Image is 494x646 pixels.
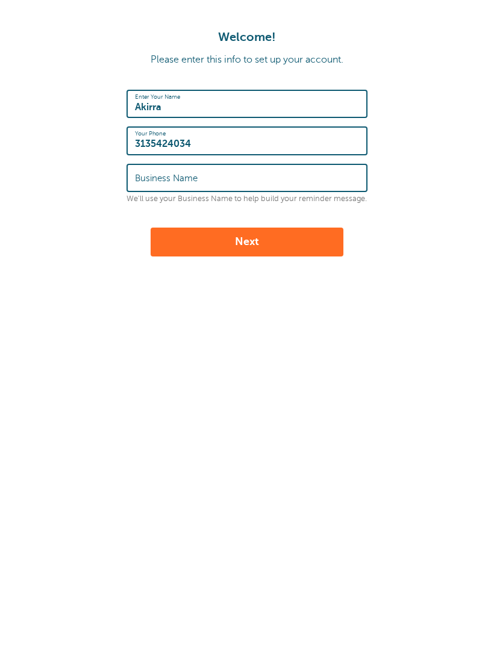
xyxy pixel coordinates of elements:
[135,173,198,184] label: Business Name
[135,93,180,101] label: Enter Your Name
[135,130,166,137] label: Your Phone
[12,30,482,45] h1: Welcome!
[12,54,482,66] p: Please enter this info to set up your account.
[127,194,367,203] p: We'll use your Business Name to help build your reminder message.
[151,228,343,256] button: Next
